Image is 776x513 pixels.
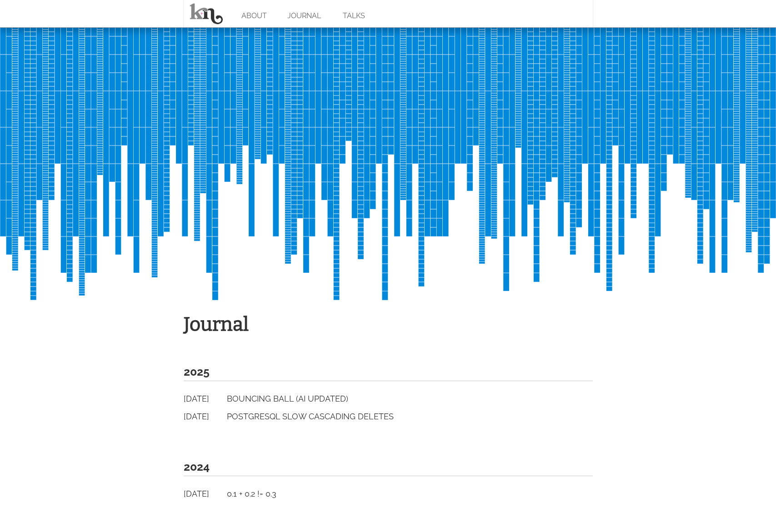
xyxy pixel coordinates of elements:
a: [DATE] [184,488,225,501]
a: 0.1 + 0.2 != 0.3 [227,489,276,498]
a: PostgreSQL Slow Cascading Deletes [227,412,394,421]
h1: Journal [184,309,593,340]
h2: 2025 [184,362,593,381]
a: [DATE] [184,392,225,406]
a: [DATE] [184,410,225,423]
a: Bouncing Ball (AI Updated) [227,394,348,403]
h2: 2024 [184,458,593,476]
